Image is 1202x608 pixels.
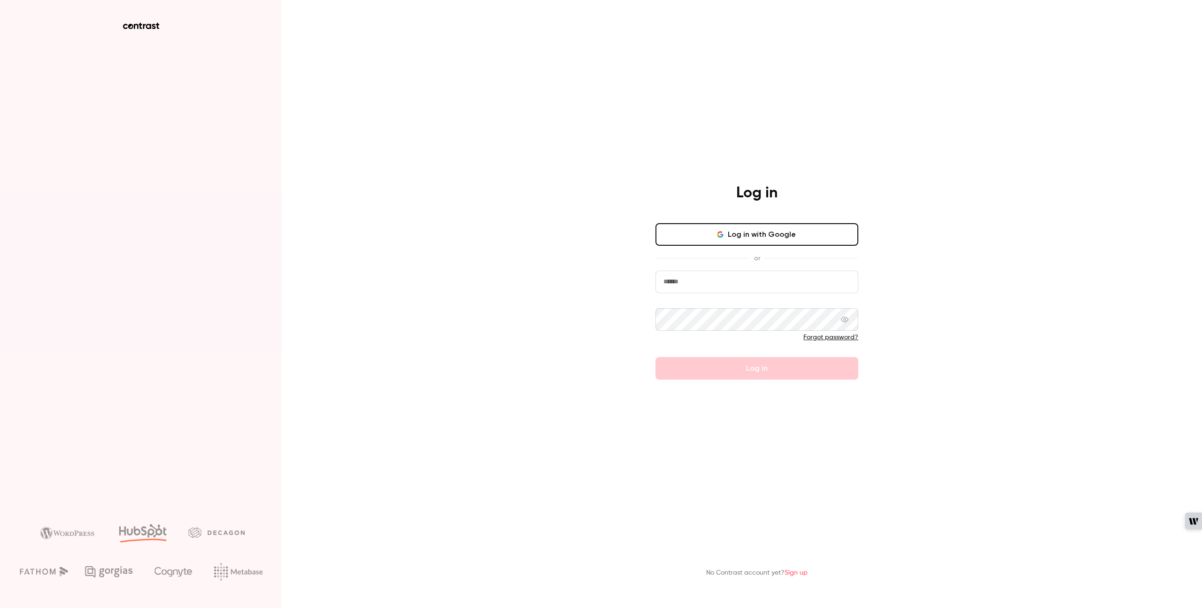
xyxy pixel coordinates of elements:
button: Log in with Google [655,223,858,246]
h4: Log in [736,184,778,203]
p: No Contrast account yet? [706,568,808,578]
a: Sign up [785,569,808,576]
img: decagon [188,527,245,538]
span: or [749,253,765,263]
a: Forgot password? [803,334,858,341]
